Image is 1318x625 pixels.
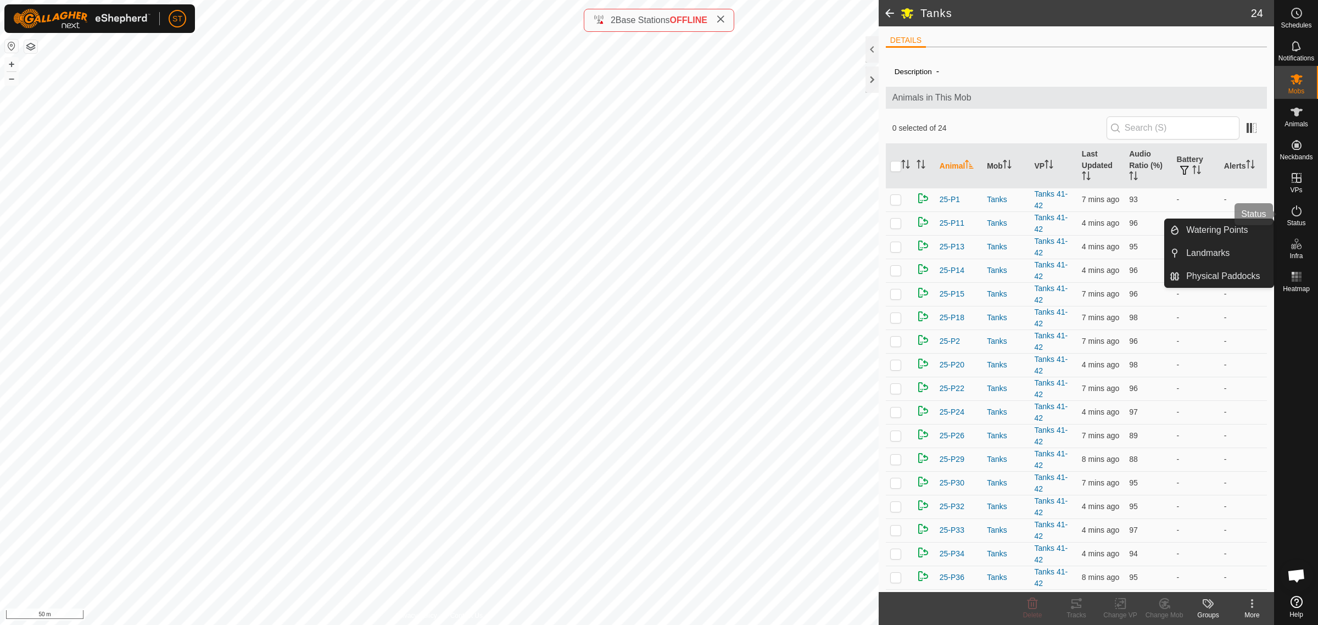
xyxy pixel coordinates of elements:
td: - [1172,377,1220,400]
span: 0 selected of 24 [892,122,1107,134]
li: DETAILS [886,35,926,48]
a: Tanks 41-42 [1034,237,1068,257]
p-sorticon: Activate to sort [1082,173,1091,182]
span: 25-P22 [940,383,964,394]
input: Search (S) [1107,116,1239,139]
th: Battery [1172,144,1220,188]
span: Status [1287,220,1305,226]
a: Tanks 41-42 [1034,544,1068,564]
span: Notifications [1278,55,1314,62]
td: - [1220,188,1267,211]
img: returning on [917,570,930,583]
img: returning on [917,239,930,252]
h2: Tanks [920,7,1251,20]
span: 88 [1129,455,1138,464]
span: 96 [1129,384,1138,393]
span: 98 [1129,313,1138,322]
span: 93 [1129,195,1138,204]
a: Help [1275,591,1318,622]
td: - [1172,188,1220,211]
span: 25-P26 [940,430,964,442]
span: 6 Sept 2025, 8:49 am [1082,219,1119,227]
span: 6 Sept 2025, 8:46 am [1082,573,1119,582]
span: 6 Sept 2025, 8:46 am [1082,195,1119,204]
div: Change VP [1098,610,1142,620]
div: Tanks [987,312,1025,323]
a: Tanks 41-42 [1034,378,1068,399]
img: returning on [917,215,930,228]
td: - [1172,211,1220,235]
td: - [1220,211,1267,235]
span: 97 [1129,526,1138,534]
a: Physical Paddocks [1180,265,1274,287]
td: - [1172,282,1220,306]
div: Tanks [987,501,1025,512]
td: - [1220,448,1267,471]
td: - [1220,330,1267,353]
span: Animals [1285,121,1308,127]
img: returning on [917,333,930,347]
a: Tanks 41-42 [1034,567,1068,588]
p-sorticon: Activate to sort [1129,173,1138,182]
div: Tanks [987,406,1025,418]
span: 25-P13 [940,241,964,253]
a: Tanks 41-42 [1034,496,1068,517]
span: Mobs [1288,88,1304,94]
span: Help [1289,611,1303,618]
div: Tanks [987,430,1025,442]
span: 25-P11 [940,217,964,229]
td: - [1172,400,1220,424]
span: 24 [1251,5,1263,21]
td: - [1220,306,1267,330]
th: Last Updated [1077,144,1125,188]
td: - [1220,424,1267,448]
div: Tanks [987,454,1025,465]
span: 94 [1129,549,1138,558]
a: Tanks 41-42 [1034,473,1068,493]
li: Landmarks [1165,242,1274,264]
a: Tanks 41-42 [1034,213,1068,233]
img: returning on [917,499,930,512]
p-sorticon: Activate to sort [917,161,925,170]
th: Audio Ratio (%) [1125,144,1172,188]
span: Schedules [1281,22,1311,29]
span: 6 Sept 2025, 8:49 am [1082,526,1119,534]
a: Privacy Policy [396,611,437,621]
span: ST [172,13,182,25]
p-sorticon: Activate to sort [965,161,974,170]
img: returning on [917,428,930,441]
p-sorticon: Activate to sort [1003,161,1012,170]
span: 89 [1129,431,1138,440]
div: Tanks [987,548,1025,560]
img: Gallagher Logo [13,9,150,29]
td: - [1172,542,1220,566]
div: Change Mob [1142,610,1186,620]
span: 25-P36 [940,572,964,583]
span: 6 Sept 2025, 8:46 am [1082,455,1119,464]
button: + [5,58,18,71]
td: - [1172,306,1220,330]
span: 2 [611,15,616,25]
a: Tanks 41-42 [1034,331,1068,351]
span: Physical Paddocks [1186,270,1260,283]
label: Description [895,68,932,76]
td: - [1220,518,1267,542]
span: 25-P32 [940,501,964,512]
img: returning on [917,310,930,323]
span: 25-P18 [940,312,964,323]
a: Tanks 41-42 [1034,260,1068,281]
span: 96 [1129,289,1138,298]
div: Tanks [987,194,1025,205]
div: Tanks [987,241,1025,253]
a: Tanks 41-42 [1034,189,1068,210]
span: 6 Sept 2025, 8:50 am [1082,242,1119,251]
td: - [1220,353,1267,377]
span: 95 [1129,478,1138,487]
p-sorticon: Activate to sort [901,161,910,170]
td: - [1172,518,1220,542]
div: Tanks [987,383,1025,394]
span: 96 [1129,219,1138,227]
span: 96 [1129,266,1138,275]
span: 6 Sept 2025, 8:50 am [1082,408,1119,416]
li: Physical Paddocks [1165,265,1274,287]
